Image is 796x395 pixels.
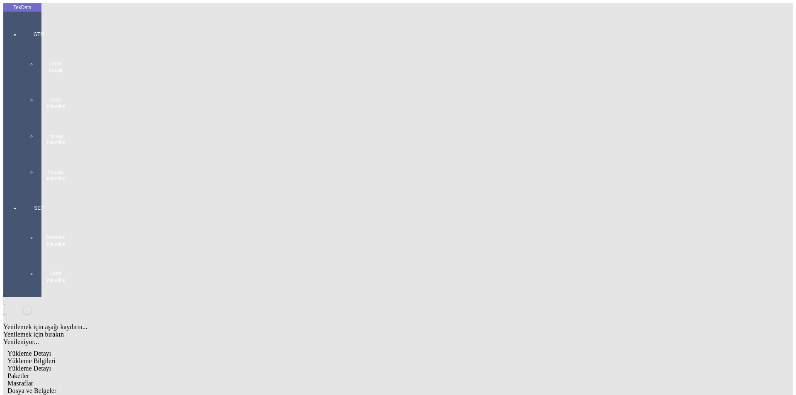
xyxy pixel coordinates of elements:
[43,270,68,284] span: Sabit Yönetimi
[7,357,56,364] span: Yükleme Bilgileri
[3,331,668,338] div: Yenilemek için bırakın
[3,4,41,11] div: TekData
[27,205,51,211] span: SET
[43,169,68,182] span: İhracat Yönetimi
[43,61,68,74] span: GTM Kokpit
[43,234,68,247] span: Personel Yönetimi
[7,350,51,357] span: Yükleme Detayı
[43,97,68,110] span: Ürün Yönetimi
[7,387,56,394] span: Dosya ve Belgeler
[3,338,668,346] div: Yenileniyor...
[3,323,668,331] div: Yenilemek için aşağı kaydırın...
[7,365,51,372] span: Yükleme Detayı
[43,133,68,146] span: Hesap Yönetimi
[27,31,51,38] span: GTM
[7,372,29,379] span: Paketler
[7,380,33,387] span: Masraflar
